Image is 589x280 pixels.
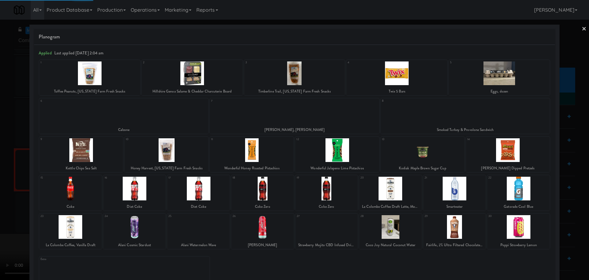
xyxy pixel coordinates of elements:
[381,137,464,172] div: 13Kodiak Maple Brown Sugar Cup
[488,175,518,180] div: 22
[467,137,508,142] div: 14
[231,175,294,211] div: 18Coke Zero
[232,203,293,211] div: Coke Zero
[40,137,81,142] div: 9
[423,203,486,211] div: Smartwater
[488,241,549,249] div: Poppi Strawberry Lemon
[233,214,263,219] div: 26
[211,137,252,142] div: 11
[381,126,550,134] div: Smoked Turkey & Provolone Sandwich
[211,164,293,172] div: Wonderful Honey Roasted Pistachios
[382,98,465,104] div: 8
[40,175,71,180] div: 15
[40,60,90,65] div: 1
[245,88,344,95] div: Timberline Trail, [US_STATE] Farm Fresh Snacks
[425,175,455,180] div: 21
[103,203,166,211] div: Diet Coke
[450,60,499,65] div: 5
[39,32,550,41] span: Planogram
[295,214,358,249] div: 27Strawberry Mojito CBD Infused Drink, Ablis
[295,203,358,211] div: Coke Zero
[233,175,263,180] div: 18
[348,60,397,65] div: 4
[168,241,229,249] div: Alani Watermelon Wave
[126,137,167,142] div: 10
[105,214,135,219] div: 24
[423,214,486,249] div: 29Fairlife, 2% Ultra Filtered Chocolate Milk
[487,175,550,211] div: 22Gatorade Cool Blue
[40,164,122,172] div: Kettle Chips Sea Salt
[359,214,422,249] div: 28Coco Joy Natural Coconut Water
[103,241,166,249] div: Alani Cosmic Stardust
[40,88,139,95] div: Toffee Peanuts, [US_STATE] Farm Fresh Snacks
[296,241,357,249] div: Strawberry Mojito CBD Infused Drink, Ablis
[39,241,102,249] div: La Colombe Coffee, Vanilla Draft
[167,241,230,249] div: Alani Watermelon Wave
[40,203,101,211] div: Coke
[449,60,550,95] div: 5Eggs, dozen
[125,164,207,172] div: Honey Harvest, [US_STATE] Farm Fresh Snacks
[39,126,208,134] div: Calzone
[40,214,71,219] div: 23
[382,137,423,142] div: 13
[245,60,294,65] div: 3
[211,98,294,104] div: 7
[346,88,447,95] div: Twix 5 Bars
[244,60,345,95] div: 3Timberline Trail, [US_STATE] Farm Fresh Snacks
[210,164,294,172] div: Wonderful Honey Roasted Pistachios
[466,137,550,172] div: 14[PERSON_NAME] Dipped Pretzels
[360,203,421,211] div: La Colombe Coffee Draft Latte, Mocha
[210,137,294,172] div: 11Wonderful Honey Roasted Pistachios
[423,241,486,249] div: Fairlife, 2% Ultra Filtered Chocolate Milk
[40,241,101,249] div: La Colombe Coffee, Vanilla Draft
[39,50,52,56] span: Applied
[143,88,242,95] div: Hillshire Genoa Salame & Cheddar Charcuterie Board
[39,88,140,95] div: Toffee Peanuts, [US_STATE] Farm Fresh Snacks
[232,241,293,249] div: [PERSON_NAME]
[105,175,135,180] div: 16
[487,203,550,211] div: Gatorade Cool Blue
[39,175,102,211] div: 15Coke
[125,137,208,172] div: 10Honey Harvest, [US_STATE] Farm Fresh Snacks
[167,203,230,211] div: Diet Coke
[40,257,124,262] div: Extra
[295,241,358,249] div: Strawberry Mojito CBD Infused Drink, Ablis
[360,214,391,219] div: 28
[168,214,198,219] div: 25
[381,164,464,172] div: Kodiak Maple Brown Sugar Cup
[360,175,391,180] div: 20
[142,60,243,95] div: 2Hillshire Genoa Salame & Cheddar Charcuterie Board
[142,88,243,95] div: Hillshire Genoa Salame & Cheddar Charcuterie Board
[424,203,485,211] div: Smartwater
[382,126,549,134] div: Smoked Turkey & Provolone Sandwich
[167,175,230,211] div: 17Diet Coke
[231,241,294,249] div: [PERSON_NAME]
[466,164,550,172] div: [PERSON_NAME] Dipped Pretzels
[231,214,294,249] div: 26[PERSON_NAME]
[168,203,229,211] div: Diet Coke
[104,203,165,211] div: Diet Coke
[39,60,140,95] div: 1Toffee Peanuts, [US_STATE] Farm Fresh Snacks
[39,214,102,249] div: 23La Colombe Coffee, Vanilla Draft
[424,241,485,249] div: Fairlife, 2% Ultra Filtered Chocolate Milk
[382,164,464,172] div: Kodiak Maple Brown Sugar Cup
[295,164,379,172] div: Wonderful Jalapeno Lime Pistachios
[488,214,518,219] div: 30
[295,175,358,211] div: 19Coke Zero
[39,137,123,172] div: 9Kettle Chips Sea Salt
[210,98,379,134] div: 7[PERSON_NAME], [PERSON_NAME]
[231,203,294,211] div: Coke Zero
[347,88,446,95] div: Twix 5 Bars
[143,60,192,65] div: 2
[103,214,166,249] div: 24Alani Cosmic Stardust
[244,88,345,95] div: Timberline Trail, [US_STATE] Farm Fresh Snacks
[359,203,422,211] div: La Colombe Coffee Draft Latte, Mocha
[487,214,550,249] div: 30Poppi Strawberry Lemon
[381,98,550,134] div: 8Smoked Turkey & Provolone Sandwich
[39,98,208,134] div: 6Calzone
[39,164,123,172] div: Kettle Chips Sea Salt
[297,175,327,180] div: 19
[295,137,379,172] div: 12Wonderful Jalapeno Lime Pistachios
[168,175,198,180] div: 17
[346,60,447,95] div: 4Twix 5 Bars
